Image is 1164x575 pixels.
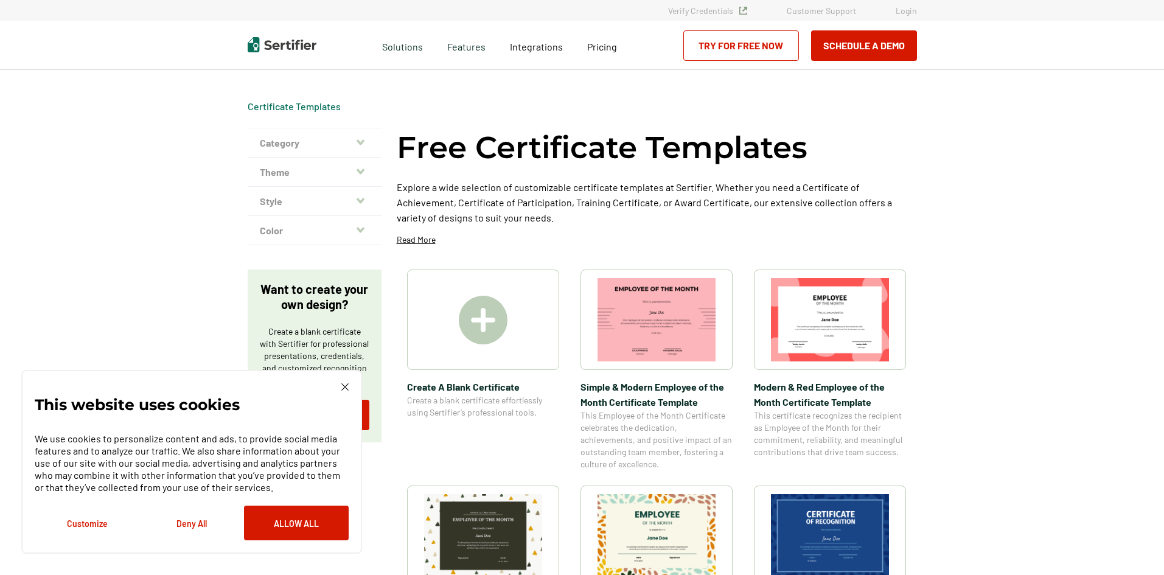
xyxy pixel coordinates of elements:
img: Simple & Modern Employee of the Month Certificate Template [598,278,716,361]
h1: Free Certificate Templates [397,128,807,167]
span: Pricing [587,41,617,52]
button: Schedule a Demo [811,30,917,61]
a: Modern & Red Employee of the Month Certificate TemplateModern & Red Employee of the Month Certifi... [754,270,906,470]
span: Simple & Modern Employee of the Month Certificate Template [580,379,733,409]
span: Integrations [510,41,563,52]
span: Create a blank certificate effortlessly using Sertifier’s professional tools. [407,394,559,419]
p: Create a blank certificate with Sertifier for professional presentations, credentials, and custom... [260,326,369,386]
a: Login [896,5,917,16]
a: Certificate Templates [248,100,341,112]
button: Color [248,216,382,245]
button: Customize [35,506,139,540]
img: Verified [739,7,747,15]
span: Modern & Red Employee of the Month Certificate Template [754,379,906,409]
button: Category [248,128,382,158]
a: Verify Credentials [668,5,747,16]
span: Solutions [382,38,423,53]
span: Create A Blank Certificate [407,379,559,394]
button: Allow All [244,506,349,540]
iframe: Chat Widget [1103,517,1164,575]
img: Sertifier | Digital Credentialing Platform [248,37,316,52]
a: Integrations [510,38,563,53]
button: Theme [248,158,382,187]
a: Customer Support [787,5,856,16]
p: Read More [397,234,436,246]
span: Features [447,38,486,53]
p: We use cookies to personalize content and ads, to provide social media features and to analyze ou... [35,433,349,493]
span: This Employee of the Month Certificate celebrates the dedication, achievements, and positive impa... [580,409,733,470]
a: Try for Free Now [683,30,799,61]
p: Explore a wide selection of customizable certificate templates at Sertifier. Whether you need a C... [397,179,917,225]
img: Modern & Red Employee of the Month Certificate Template [771,278,889,361]
a: Simple & Modern Employee of the Month Certificate TemplateSimple & Modern Employee of the Month C... [580,270,733,470]
div: Breadcrumb [248,100,341,113]
span: This certificate recognizes the recipient as Employee of the Month for their commitment, reliabil... [754,409,906,458]
button: Deny All [139,506,244,540]
span: Certificate Templates [248,100,341,113]
img: Cookie Popup Close [341,383,349,391]
img: Create A Blank Certificate [459,296,507,344]
p: Want to create your own design? [260,282,369,312]
p: This website uses cookies [35,399,240,411]
button: Style [248,187,382,216]
a: Pricing [587,38,617,53]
